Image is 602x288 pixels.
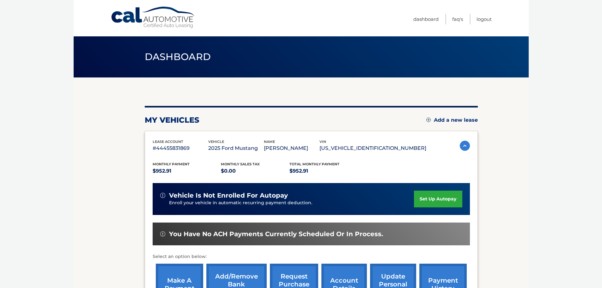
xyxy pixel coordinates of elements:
p: $952.91 [289,167,358,175]
span: You have no ACH payments currently scheduled or in process. [169,230,383,238]
span: vehicle [208,139,224,144]
p: [PERSON_NAME] [264,144,319,153]
img: accordion-active.svg [460,141,470,151]
p: [US_VEHICLE_IDENTIFICATION_NUMBER] [319,144,426,153]
span: name [264,139,275,144]
a: Cal Automotive [111,6,196,29]
img: add.svg [426,118,431,122]
span: Monthly Payment [153,162,190,166]
p: #44455831869 [153,144,208,153]
span: lease account [153,139,183,144]
p: $0.00 [221,167,289,175]
a: Add a new lease [426,117,478,123]
p: Enroll your vehicle in automatic recurring payment deduction. [169,199,414,206]
a: Logout [477,14,492,24]
a: Dashboard [413,14,439,24]
a: set up autopay [414,191,462,207]
p: Select an option below: [153,253,470,260]
a: FAQ's [452,14,463,24]
span: vin [319,139,326,144]
span: vehicle is not enrolled for autopay [169,192,288,199]
h2: my vehicles [145,115,199,125]
img: alert-white.svg [160,193,165,198]
img: alert-white.svg [160,231,165,236]
p: 2025 Ford Mustang [208,144,264,153]
span: Monthly sales Tax [221,162,260,166]
p: $952.91 [153,167,221,175]
span: Dashboard [145,51,211,63]
span: Total Monthly Payment [289,162,339,166]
